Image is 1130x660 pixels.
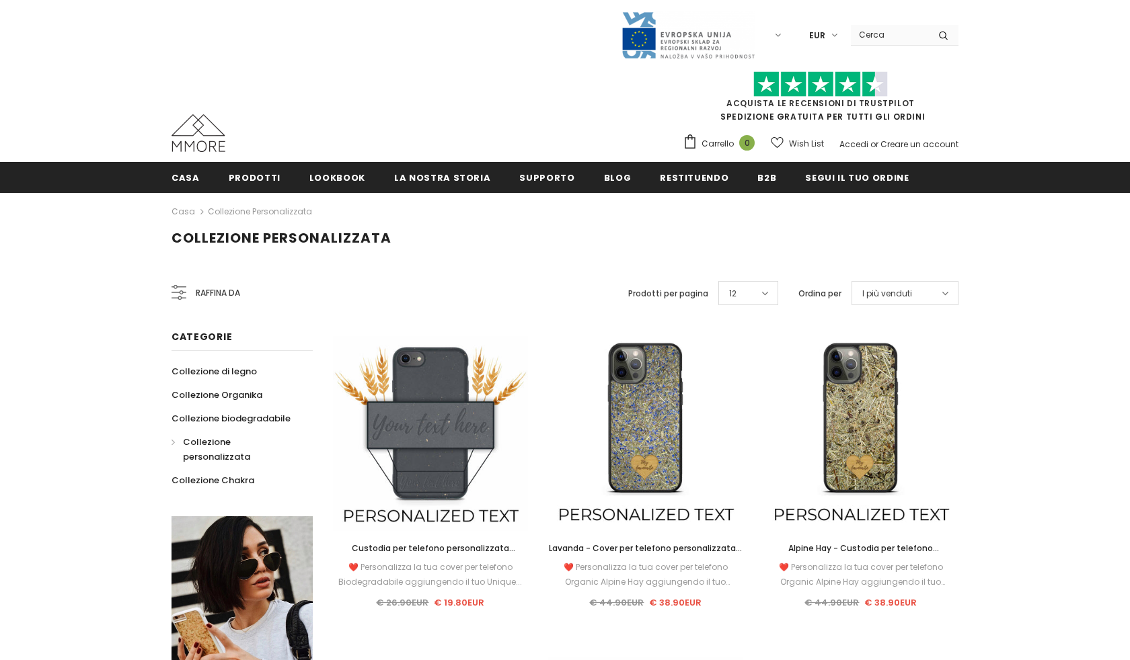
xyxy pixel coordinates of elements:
[333,560,528,589] div: ❤️ Personalizza la tua cover per telefono Biodegradabile aggiungendo il tuo Unique...
[702,137,734,151] span: Carrello
[604,162,632,192] a: Blog
[683,134,761,154] a: Carrello 0
[621,11,755,60] img: Javni Razpis
[172,330,232,343] span: Categorie
[172,204,195,220] a: Casa
[352,542,515,569] span: Custodia per telefono personalizzata biodegradabile - nera
[649,596,702,609] span: € 38.90EUR
[229,162,280,192] a: Prodotti
[172,162,200,192] a: Casa
[172,412,291,425] span: Collezione biodegradabile
[870,138,878,150] span: or
[519,171,574,184] span: supporto
[172,171,200,184] span: Casa
[434,596,484,609] span: € 19.80EUR
[805,162,909,192] a: Segui il tuo ordine
[519,162,574,192] a: supporto
[172,360,257,383] a: Collezione di legno
[183,436,250,463] span: Collezione personalizzata
[683,77,958,122] span: SPEDIZIONE GRATUITA PER TUTTI GLI ORDINI
[789,137,824,151] span: Wish List
[309,171,365,184] span: Lookbook
[196,286,240,300] span: Raffina da
[763,560,958,589] div: ❤️ Personalizza la tua cover per telefono Organic Alpine Hay aggiungendo il tuo Unique...
[779,542,943,569] span: Alpine Hay - Custodia per telefono personalizzata - Regalo personalizzato
[172,114,225,152] img: Casi MMORE
[839,138,868,150] a: Accedi
[549,542,743,569] span: Lavanda - Cover per telefono personalizzata - Regalo personalizzato
[753,71,888,97] img: Fidati di Pilot Stars
[333,541,528,556] a: Custodia per telefono personalizzata biodegradabile - nera
[660,171,728,184] span: Restituendo
[805,171,909,184] span: Segui il tuo ordine
[798,287,841,300] label: Ordina per
[172,229,391,247] span: Collezione personalizzata
[394,162,490,192] a: La nostra storia
[172,365,257,378] span: Collezione di legno
[880,138,958,150] a: Creare un account
[851,25,928,44] input: Search Site
[763,541,958,556] a: Alpine Hay - Custodia per telefono personalizzata - Regalo personalizzato
[660,162,728,192] a: Restituendo
[726,97,915,109] a: Acquista le recensioni di TrustPilot
[809,29,825,42] span: EUR
[172,430,298,468] a: Collezione personalizzata
[862,287,912,300] span: I più venduti
[172,468,254,492] a: Collezione Chakra
[628,287,708,300] label: Prodotti per pagina
[376,596,428,609] span: € 26.90EUR
[604,171,632,184] span: Blog
[172,474,254,487] span: Collezione Chakra
[739,135,755,151] span: 0
[394,171,490,184] span: La nostra storia
[621,29,755,40] a: Javni Razpis
[729,287,737,300] span: 12
[864,596,917,609] span: € 38.90EUR
[172,407,291,430] a: Collezione biodegradabile
[548,541,743,556] a: Lavanda - Cover per telefono personalizzata - Regalo personalizzato
[589,596,644,609] span: € 44.90EUR
[229,171,280,184] span: Prodotti
[757,162,776,192] a: B2B
[208,206,312,217] a: Collezione personalizzata
[309,162,365,192] a: Lookbook
[548,560,743,589] div: ❤️ Personalizza la tua cover per telefono Organic Alpine Hay aggiungendo il tuo Unique...
[771,132,824,155] a: Wish List
[172,388,262,401] span: Collezione Organika
[172,383,262,407] a: Collezione Organika
[804,596,859,609] span: € 44.90EUR
[757,171,776,184] span: B2B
